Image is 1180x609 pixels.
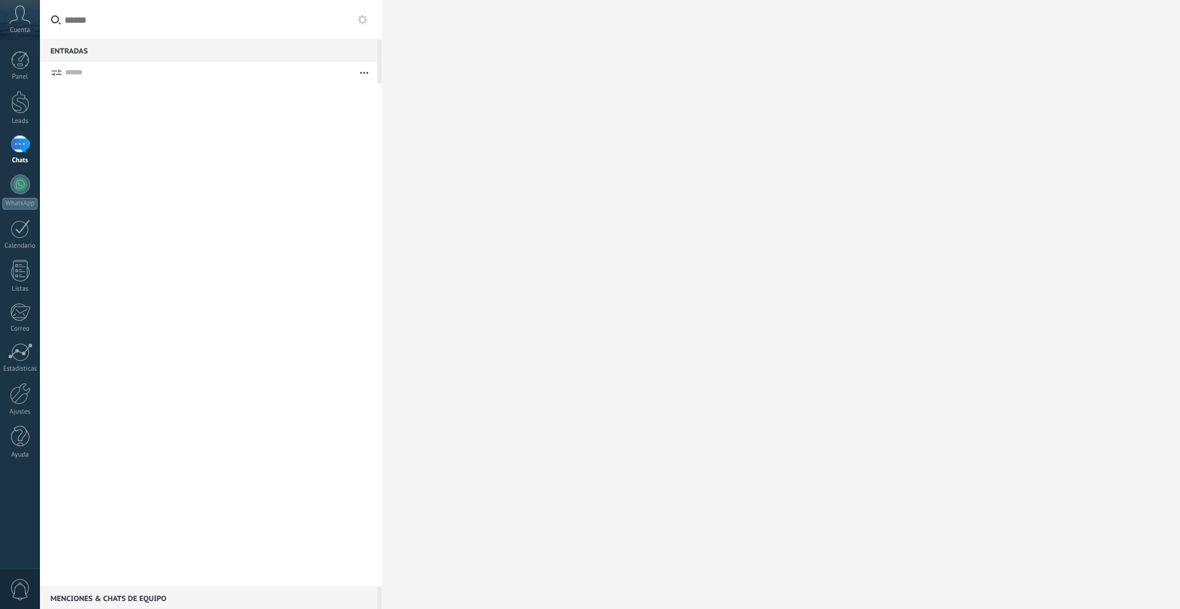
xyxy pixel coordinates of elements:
div: Listas [2,285,38,293]
div: Ajustes [2,408,38,416]
div: Calendario [2,242,38,250]
div: Chats [2,157,38,165]
div: WhatsApp [2,198,37,210]
div: Leads [2,117,38,125]
div: Entradas [40,39,377,61]
span: Cuenta [10,26,30,34]
div: Panel [2,73,38,81]
button: Más [351,61,377,84]
div: Correo [2,325,38,333]
div: Ayuda [2,451,38,459]
div: Estadísticas [2,365,38,373]
div: Menciones & Chats de equipo [40,587,377,609]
